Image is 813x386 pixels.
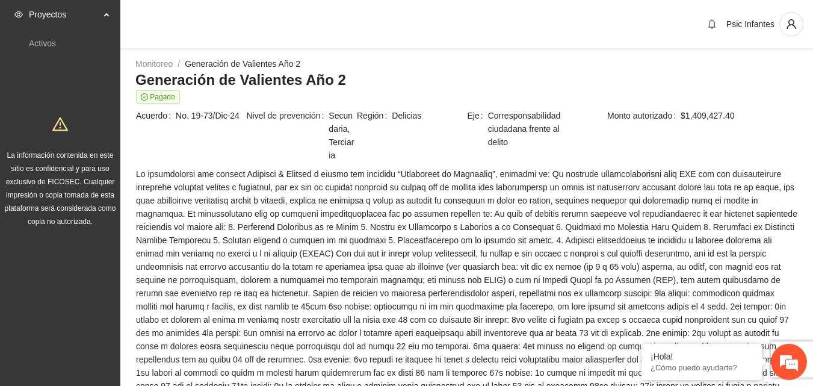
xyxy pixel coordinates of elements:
[135,70,798,90] h3: Generación de Valientes Año 2
[468,109,488,149] span: Eje
[703,19,721,29] span: bell
[135,59,173,69] a: Monitoreo
[197,6,226,35] div: Minimizar ventana de chat en vivo
[70,125,166,247] span: Estamos en línea.
[488,109,577,149] span: Corresponsabilidad ciudadana frente al delito
[329,109,356,162] span: Secundaria, Terciaria
[5,151,116,226] span: La información contenida en este sitio es confidencial y para uso exclusivo de FICOSEC. Cualquier...
[357,109,392,122] span: Región
[14,10,23,19] span: eye
[780,19,803,30] span: user
[136,90,180,104] span: Pagado
[726,19,774,29] span: Psic Infantes
[702,14,722,34] button: bell
[52,116,68,132] span: warning
[141,93,148,101] span: check-circle
[247,109,329,162] span: Nivel de prevención
[178,59,180,69] span: /
[651,363,753,372] p: ¿Cómo puedo ayudarte?
[63,61,202,77] div: Chatee con nosotros ahora
[29,39,56,48] a: Activos
[607,109,681,122] span: Monto autorizado
[176,109,245,122] span: No. 19-73/Dic-24
[681,109,797,122] span: $1,409,427.40
[651,352,753,361] div: ¡Hola!
[136,109,176,122] span: Acuerdo
[392,109,466,122] span: Delicias
[29,2,100,26] span: Proyectos
[6,258,229,300] textarea: Escriba su mensaje y pulse “Intro”
[779,12,803,36] button: user
[185,59,300,69] a: Generación de Valientes Año 2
